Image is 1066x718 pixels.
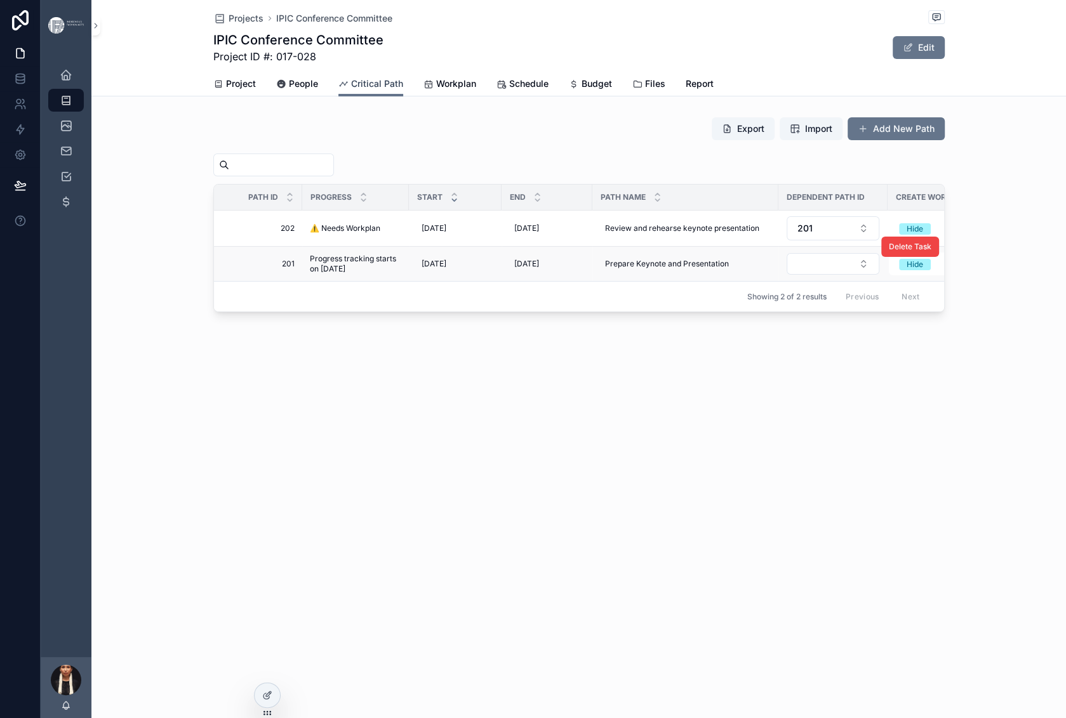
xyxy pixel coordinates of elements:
span: [DATE] [422,259,446,269]
span: Start [417,192,443,202]
a: Budget [569,72,612,98]
button: Edit [893,36,945,59]
span: Report [686,77,714,90]
span: Dependent Path ID [787,192,865,202]
a: Select Button [888,252,968,276]
a: Progress tracking starts on [DATE] [310,254,401,274]
span: Projects [229,12,263,25]
div: Hide [907,259,923,270]
span: Budget [582,77,612,90]
span: Import [805,122,832,135]
span: [DATE] [514,259,539,269]
a: Select Button [888,216,968,240]
span: Prepare Keynote and Presentation [605,259,729,269]
a: [DATE] [416,254,494,274]
span: End [510,192,526,202]
span: Delete Task [889,242,931,252]
span: Progress [310,192,352,202]
span: Files [645,77,665,90]
a: ⚠️ Needs Workplan [310,223,401,233]
a: [DATE] [509,254,585,274]
button: Delete Task [881,237,939,257]
a: People [276,72,318,98]
button: Select Button [787,253,879,275]
button: Add New Path [848,117,945,140]
a: Project [213,72,256,98]
span: Path ID [248,192,278,202]
div: Hide [907,223,923,235]
a: Workplan [423,72,476,98]
span: Project ID #: 017-028 [213,49,383,64]
button: Import [780,117,843,140]
img: App logo [48,17,84,33]
span: Path Name [601,192,646,202]
a: 201 [229,259,295,269]
button: Select Button [889,252,967,275]
a: [DATE] [509,218,585,238]
span: [DATE] [422,223,446,233]
h1: IPIC Conference Committee [213,31,383,49]
div: scrollable content [41,51,91,237]
a: Report [686,72,714,98]
span: Project [226,77,256,90]
a: Select Button [786,216,880,241]
span: Critical Path [351,77,403,90]
button: Select Button [787,216,879,240]
span: Create Workplan [896,192,959,202]
button: Select Button [889,217,967,240]
a: Review and rehearse keynote presentation [600,218,771,238]
a: IPIC Conference Committee [276,12,392,25]
button: Export [712,117,775,140]
span: Schedule [509,77,549,90]
a: Critical Path [338,72,403,96]
span: 201 [797,222,813,235]
a: Projects [213,12,263,25]
span: ⚠️ Needs Workplan [310,223,380,233]
span: Workplan [436,77,476,90]
a: Schedule [496,72,549,98]
a: 202 [229,223,295,233]
span: People [289,77,318,90]
span: Review and rehearse keynote presentation [605,223,759,233]
span: [DATE] [514,223,539,233]
a: [DATE] [416,218,494,238]
a: Select Button [786,252,880,275]
a: Files [632,72,665,98]
a: Prepare Keynote and Presentation [600,254,771,274]
span: Showing 2 of 2 results [747,292,827,302]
